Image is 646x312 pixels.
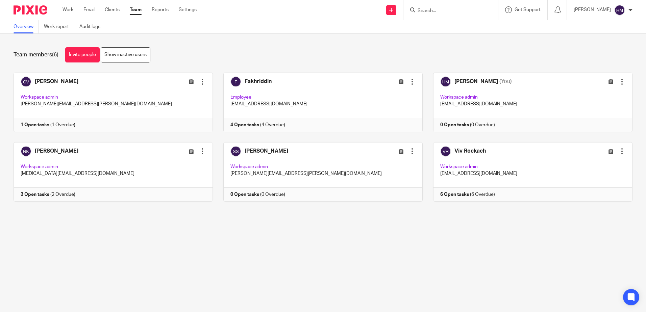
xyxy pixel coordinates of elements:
[63,6,73,13] a: Work
[515,7,541,12] span: Get Support
[105,6,120,13] a: Clients
[101,47,150,62] a: Show inactive users
[614,5,625,16] img: svg%3E
[65,47,100,62] a: Invite people
[52,52,58,57] span: (6)
[417,8,478,14] input: Search
[14,20,39,33] a: Overview
[152,6,169,13] a: Reports
[130,6,142,13] a: Team
[79,20,105,33] a: Audit logs
[574,6,611,13] p: [PERSON_NAME]
[14,51,58,58] h1: Team members
[83,6,95,13] a: Email
[14,5,47,15] img: Pixie
[179,6,197,13] a: Settings
[44,20,74,33] a: Work report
